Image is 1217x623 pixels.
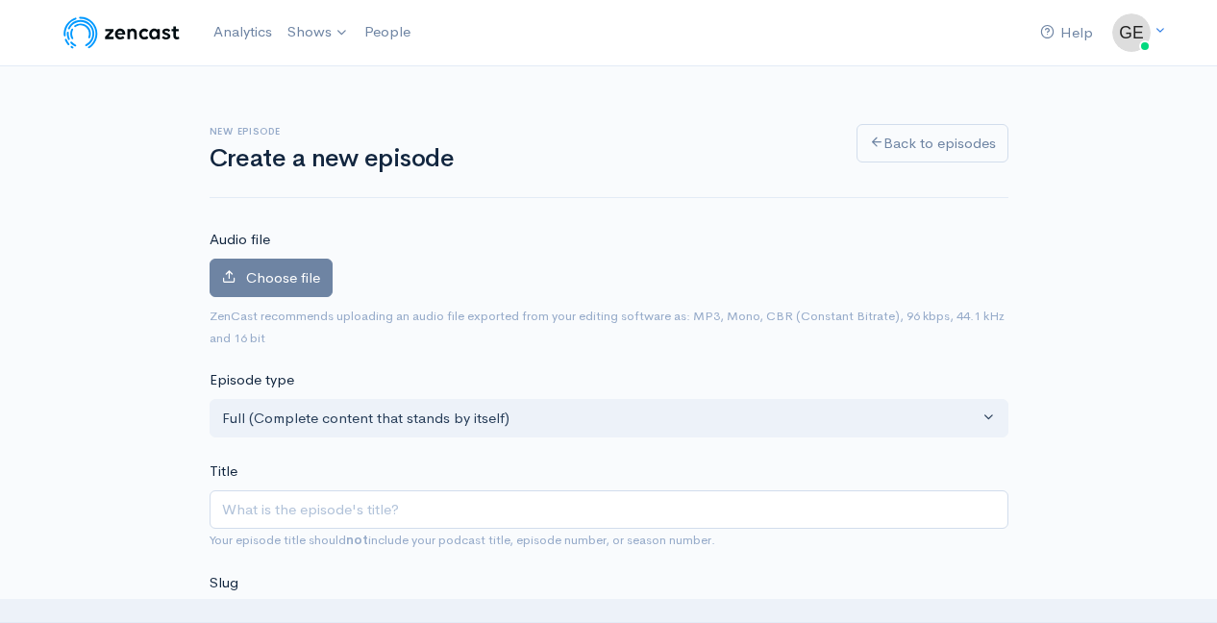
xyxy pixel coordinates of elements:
label: Episode type [210,369,294,391]
a: Shows [280,12,357,54]
small: ZenCast recommends uploading an audio file exported from your editing software as: MP3, Mono, CBR... [210,308,1005,346]
label: Audio file [210,229,270,251]
input: What is the episode's title? [210,490,1008,530]
h1: Create a new episode [210,145,833,173]
a: Back to episodes [857,124,1008,163]
img: ZenCast Logo [61,13,183,52]
span: Choose file [246,268,320,287]
button: Full (Complete content that stands by itself) [210,399,1008,438]
div: Full (Complete content that stands by itself) [222,408,979,430]
strong: not [346,532,368,548]
a: Help [1032,12,1101,54]
a: People [357,12,418,53]
h6: New episode [210,126,833,137]
label: Slug [210,572,238,594]
label: Title [210,461,237,483]
iframe: gist-messenger-bubble-iframe [1152,558,1198,604]
a: Analytics [206,12,280,53]
img: ... [1112,13,1151,52]
small: Your episode title should include your podcast title, episode number, or season number. [210,532,715,548]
